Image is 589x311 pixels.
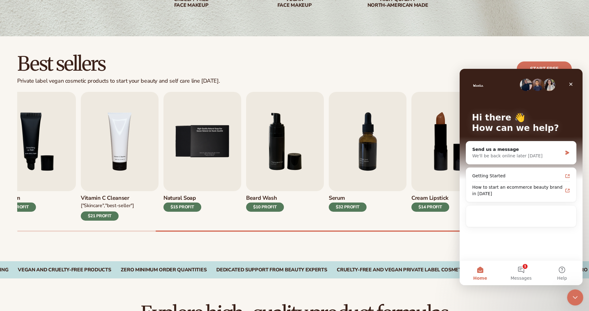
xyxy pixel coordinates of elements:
[337,267,469,273] div: Cruelty-Free and vegan private label cosmetics
[329,92,406,221] a: 7 / 9
[329,203,367,212] div: $32 PROFIT
[81,203,134,209] div: ["Skincare","Best-seller"]
[216,267,327,273] div: DEDICATED SUPPORT FROM BEAUTY EXPERTS
[246,92,324,221] a: 6 / 9
[246,203,284,212] div: $10 PROFIT
[163,195,201,202] h3: Natural Soap
[329,195,367,202] h3: Serum
[411,92,489,221] a: 8 / 9
[81,211,119,221] div: $21 PROFIT
[17,53,220,74] h2: Best sellers
[411,195,449,202] h3: Cream Lipstick
[18,267,111,273] div: VEGAN AND CRUELTY-FREE PRODUCTS
[17,78,220,85] div: Private label vegan cosmetic products to start your beauty and self care line [DATE].
[163,92,241,221] a: 5 / 9
[163,203,201,212] div: $15 PROFIT
[246,195,284,202] h3: Beard Wash
[567,289,583,306] iframe: Intercom live chat
[81,195,134,202] h3: Vitamin C Cleanser
[411,203,449,212] div: $14 PROFIT
[517,61,572,76] a: Start free
[81,92,159,221] a: 4 / 9
[460,69,583,285] iframe: Intercom live chat
[121,267,207,273] div: ZERO MINIMUM ORDER QUANTITIES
